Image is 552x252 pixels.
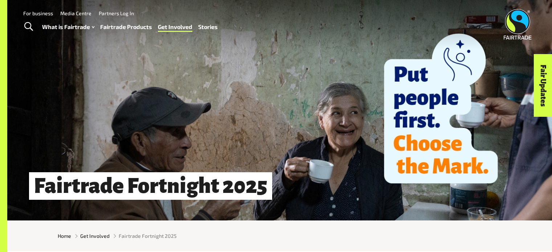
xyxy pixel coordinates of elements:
a: Media Centre [60,10,91,16]
a: Get Involved [158,22,192,32]
a: What is Fairtrade [42,22,94,32]
img: Fairtrade Australia New Zealand logo [504,9,532,40]
a: Get Involved [80,232,110,240]
a: Partners Log In [99,10,134,16]
span: Fairtrade Fortnight 2025 [119,232,177,240]
a: Toggle Search [20,18,37,36]
h1: Fairtrade Fortnight 2025 [29,172,272,200]
a: Home [58,232,71,240]
a: Fairtrade Products [100,22,152,32]
a: Stories [198,22,218,32]
a: For business [23,10,53,16]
